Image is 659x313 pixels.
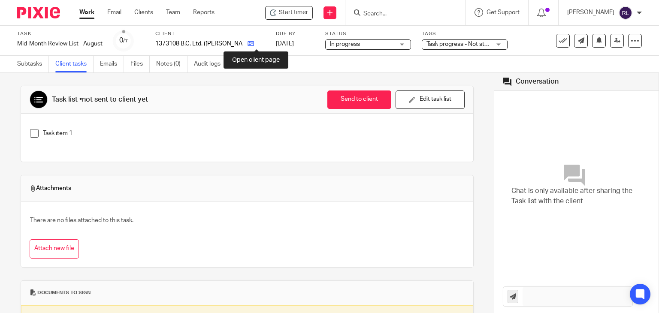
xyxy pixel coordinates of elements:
span: Documents to sign [37,289,91,296]
span: In progress [330,41,360,47]
a: Work [79,8,94,17]
span: Attachments [30,184,71,193]
input: Search [363,10,440,18]
button: Edit task list [396,90,465,109]
a: Subtasks [17,56,49,72]
small: /7 [123,39,128,43]
span: There are no files attached to this task. [30,217,133,223]
div: 0 [119,36,128,45]
label: Task [17,30,103,37]
span: [DATE] [276,41,294,47]
a: Clients [134,8,153,17]
label: Due by [276,30,314,37]
a: Emails [100,56,124,72]
div: 1373108 B.C. Ltd. (Matthew Patenaude) - Mid-Month Review List - August [265,6,313,20]
div: Task list • [52,95,148,104]
label: Status [325,30,411,37]
a: Email [107,8,121,17]
span: Get Support [487,9,520,15]
a: Reports [193,8,215,17]
a: Audit logs [194,56,227,72]
div: Conversation [516,77,559,86]
a: Client tasks [55,56,94,72]
a: Team [166,8,180,17]
p: Task item 1 [43,129,464,138]
img: svg%3E [619,6,632,20]
a: Files [130,56,150,72]
p: 1373108 B.C. Ltd. ([PERSON_NAME]) [155,39,243,48]
span: Start timer [279,8,308,17]
button: Send to client [327,90,391,109]
img: Pixie [17,7,60,18]
a: Notes (0) [156,56,187,72]
label: Client [155,30,265,37]
label: Tags [422,30,508,37]
button: Attach new file [30,239,79,259]
span: Chat is only available after sharing the Task list with the client [511,186,641,206]
div: Mid-Month Review List - August [17,39,103,48]
span: not sent to client yet [82,96,148,103]
span: Task progress - Not started + 2 [426,41,508,47]
p: [PERSON_NAME] [567,8,614,17]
